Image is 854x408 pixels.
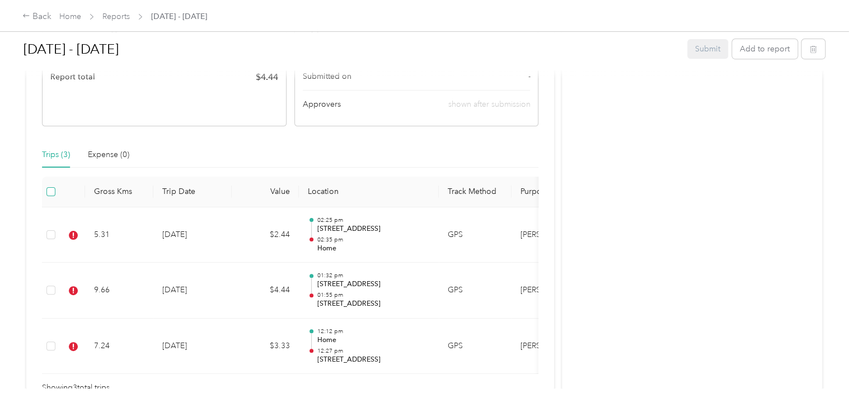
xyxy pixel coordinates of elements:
[42,382,110,394] span: Showing 3 total trips
[317,224,430,234] p: [STREET_ADDRESS]
[85,207,153,263] td: 5.31
[85,177,153,207] th: Gross Kms
[303,98,341,110] span: Approvers
[317,272,430,279] p: 01:32 pm
[512,263,595,319] td: Acosta Canada
[317,236,430,244] p: 02:35 pm
[102,12,130,21] a: Reports
[85,319,153,374] td: 7.24
[42,149,70,161] div: Trips (3)
[448,99,530,109] span: shown after submission
[299,177,439,207] th: Location
[151,11,207,22] span: [DATE] - [DATE]
[317,216,430,224] p: 02:25 pm
[232,207,299,263] td: $2.44
[232,177,299,207] th: Value
[153,319,232,374] td: [DATE]
[439,207,512,263] td: GPS
[317,279,430,290] p: [STREET_ADDRESS]
[317,347,430,355] p: 12:27 pm
[512,177,595,207] th: Purpose
[232,263,299,319] td: $4.44
[153,207,232,263] td: [DATE]
[732,39,797,59] button: Add to report
[85,263,153,319] td: 9.66
[59,12,81,21] a: Home
[317,299,430,309] p: [STREET_ADDRESS]
[317,328,430,335] p: 12:12 pm
[791,345,854,408] iframe: Everlance-gr Chat Button Frame
[22,10,51,23] div: Back
[317,244,430,254] p: Home
[232,319,299,374] td: $3.33
[317,291,430,299] p: 01:55 pm
[512,207,595,263] td: Acosta Canada
[317,355,430,365] p: [STREET_ADDRESS]
[439,177,512,207] th: Track Method
[512,319,595,374] td: Acosta Canada
[24,36,679,63] h1: Oct 1 - 31, 2025
[439,319,512,374] td: GPS
[88,149,129,161] div: Expense (0)
[439,263,512,319] td: GPS
[153,263,232,319] td: [DATE]
[317,335,430,345] p: Home
[153,177,232,207] th: Trip Date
